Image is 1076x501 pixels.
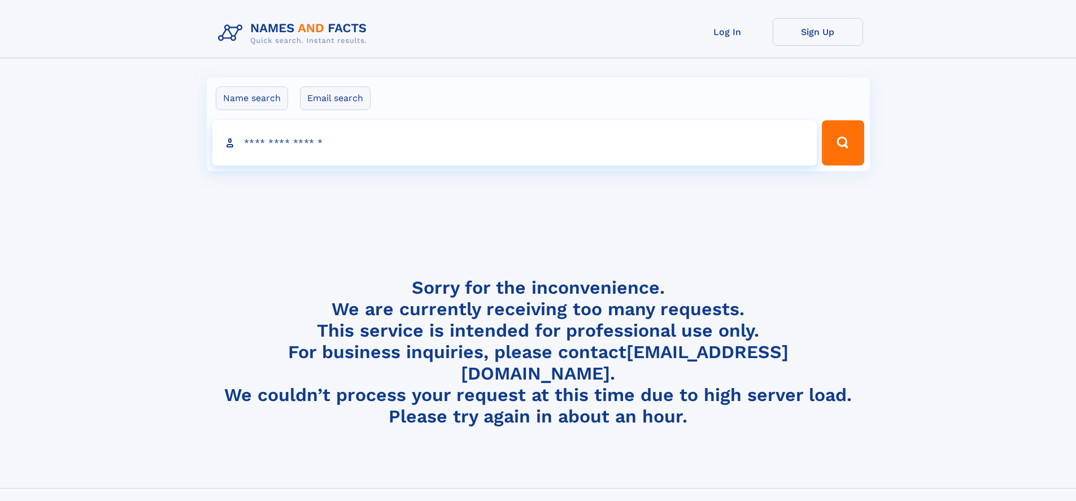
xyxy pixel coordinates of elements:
[682,18,773,46] a: Log In
[212,120,817,165] input: search input
[300,86,371,110] label: Email search
[214,277,863,428] h4: Sorry for the inconvenience. We are currently receiving too many requests. This service is intend...
[822,120,864,165] button: Search Button
[773,18,863,46] a: Sign Up
[214,18,376,49] img: Logo Names and Facts
[461,341,789,384] a: [EMAIL_ADDRESS][DOMAIN_NAME]
[216,86,288,110] label: Name search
